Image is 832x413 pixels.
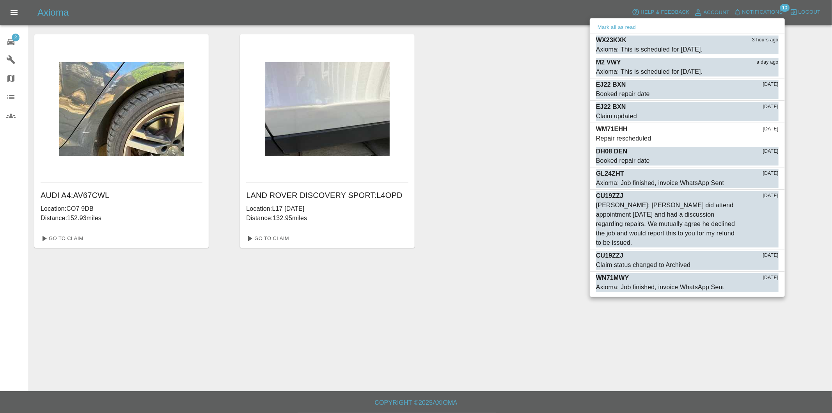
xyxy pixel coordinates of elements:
p: WX23KXK [596,36,626,45]
div: Claim updated [596,112,637,121]
span: [DATE] [763,170,779,178]
div: [PERSON_NAME]: [PERSON_NAME] did attend appointment [DATE] and had a discussion regarding repairs... [596,201,740,247]
span: [DATE] [763,274,779,282]
span: [DATE] [763,81,779,89]
p: CU19ZZJ [596,251,623,260]
div: Booked repair date [596,89,650,99]
p: WM71EHH [596,125,628,134]
p: GL24ZHT [596,169,624,178]
button: Mark all as read [596,23,637,32]
span: [DATE] [763,125,779,133]
div: Axioma: This is scheduled for [DATE]. [596,45,703,54]
span: [DATE] [763,103,779,111]
div: Repair rescheduled [596,134,651,143]
div: Claim status changed to Archived [596,260,690,270]
div: Axioma: Job finished, invoice WhatsApp Sent [596,178,724,188]
span: [DATE] [763,192,779,200]
p: EJ22 BXN [596,102,626,112]
div: Axioma: This is scheduled for [DATE]. [596,67,703,77]
span: [DATE] [763,148,779,155]
div: Booked repair date [596,156,650,166]
div: Axioma: Job finished, invoice WhatsApp Sent [596,283,724,292]
p: M2 VWY [596,58,621,67]
p: WN71MWY [596,273,629,283]
span: [DATE] [763,252,779,260]
p: CU19ZZJ [596,191,623,201]
span: 3 hours ago [752,36,779,44]
p: DH08 DEN [596,147,627,156]
span: a day ago [757,59,779,66]
p: EJ22 BXN [596,80,626,89]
